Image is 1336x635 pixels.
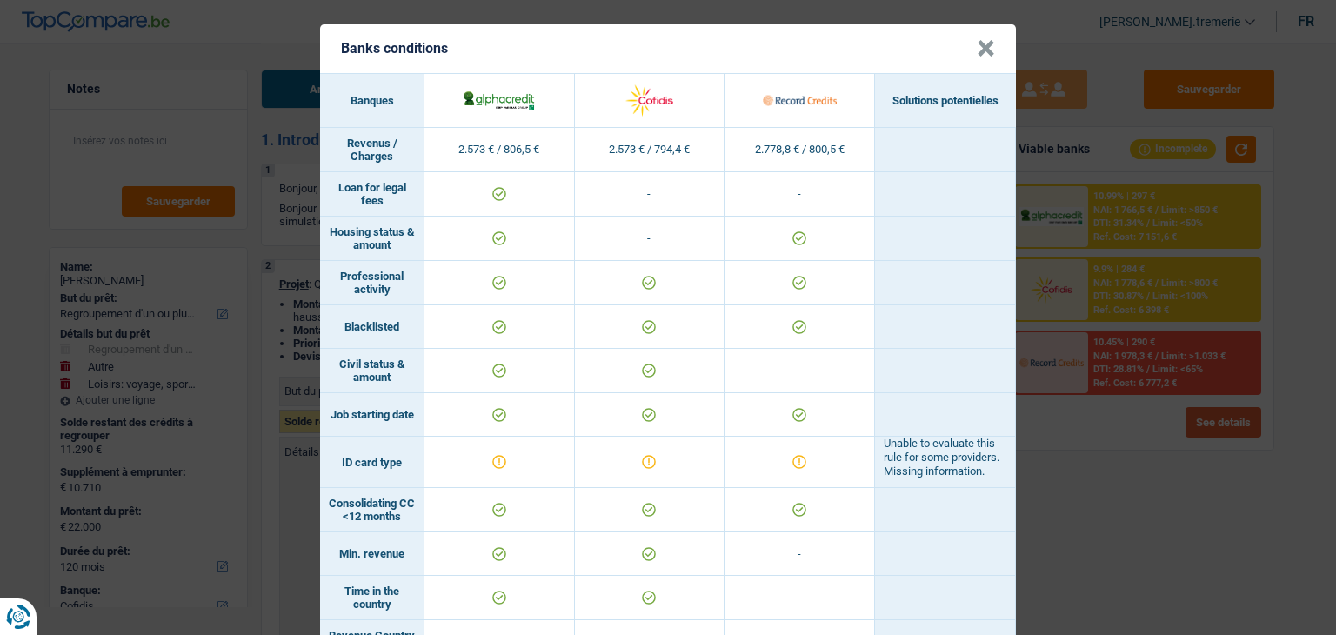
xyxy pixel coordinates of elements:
td: - [575,172,725,217]
td: Min. revenue [320,532,424,576]
td: Civil status & amount [320,349,424,393]
td: ID card type [320,437,424,488]
button: Close [977,40,995,57]
td: Professional activity [320,261,424,305]
td: Loan for legal fees [320,172,424,217]
img: Record Credits [763,82,837,119]
td: - [725,576,875,620]
td: Job starting date [320,393,424,437]
img: AlphaCredit [462,89,536,111]
td: Housing status & amount [320,217,424,261]
td: - [725,172,875,217]
td: Revenus / Charges [320,128,424,172]
img: Cofidis [612,82,686,119]
td: Time in the country [320,576,424,620]
h5: Banks conditions [341,40,448,57]
th: Solutions potentielles [875,74,1016,128]
td: Consolidating CC <12 months [320,488,424,532]
td: - [575,217,725,261]
td: - [725,349,875,393]
td: 2.573 € / 806,5 € [424,128,575,172]
td: Unable to evaluate this rule for some providers. Missing information. [875,437,1016,488]
td: 2.778,8 € / 800,5 € [725,128,875,172]
th: Banques [320,74,424,128]
td: 2.573 € / 794,4 € [575,128,725,172]
td: - [725,532,875,576]
td: Blacklisted [320,305,424,349]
